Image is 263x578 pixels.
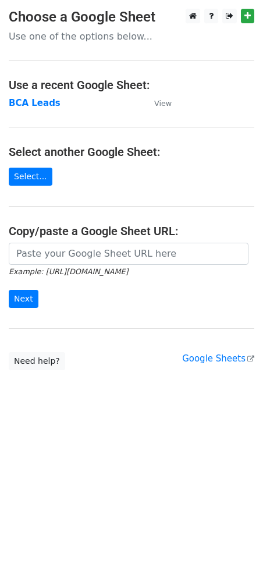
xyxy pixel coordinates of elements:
a: Select... [9,168,52,186]
input: Paste your Google Sheet URL here [9,243,248,265]
small: Example: [URL][DOMAIN_NAME] [9,267,128,276]
a: View [143,98,172,108]
a: BCA Leads [9,98,61,108]
h4: Use a recent Google Sheet: [9,78,254,92]
p: Use one of the options below... [9,30,254,42]
h4: Copy/paste a Google Sheet URL: [9,224,254,238]
a: Google Sheets [182,353,254,364]
small: View [154,99,172,108]
a: Need help? [9,352,65,370]
h3: Choose a Google Sheet [9,9,254,26]
input: Next [9,290,38,308]
h4: Select another Google Sheet: [9,145,254,159]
